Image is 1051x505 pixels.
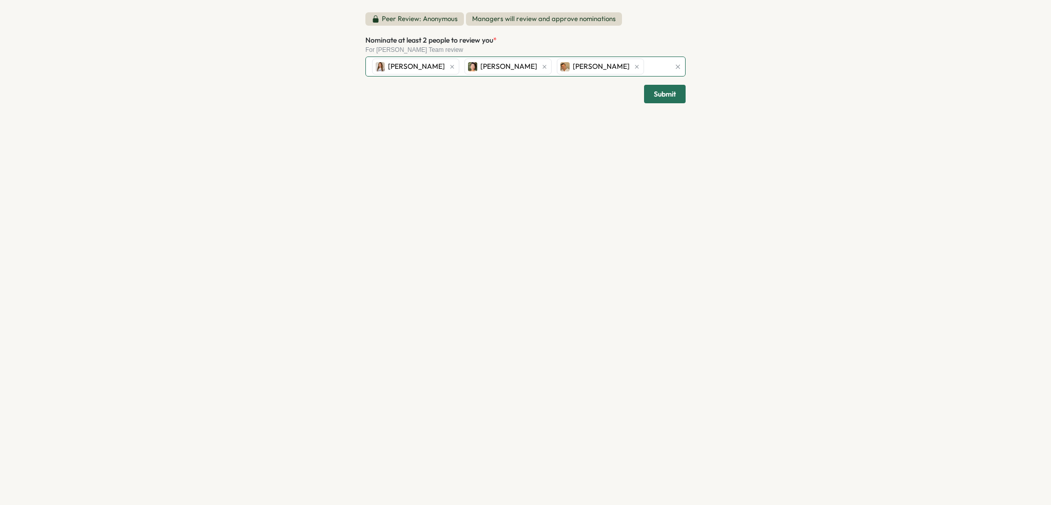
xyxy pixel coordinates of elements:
span: Nominate at least 2 people to review you [365,35,493,45]
span: Submit [654,85,676,103]
span: [PERSON_NAME] [573,61,630,72]
button: Submit [644,85,686,103]
p: Peer Review: Anonymous [382,14,458,24]
span: [PERSON_NAME] [480,61,537,72]
img: Ranjeet [560,62,570,71]
img: Katelyn Work [376,62,385,71]
span: Managers will review and approve nominations [466,12,622,26]
span: [PERSON_NAME] [388,61,445,72]
div: For [PERSON_NAME] Team review [365,46,686,53]
img: Anny Ning [468,62,477,71]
